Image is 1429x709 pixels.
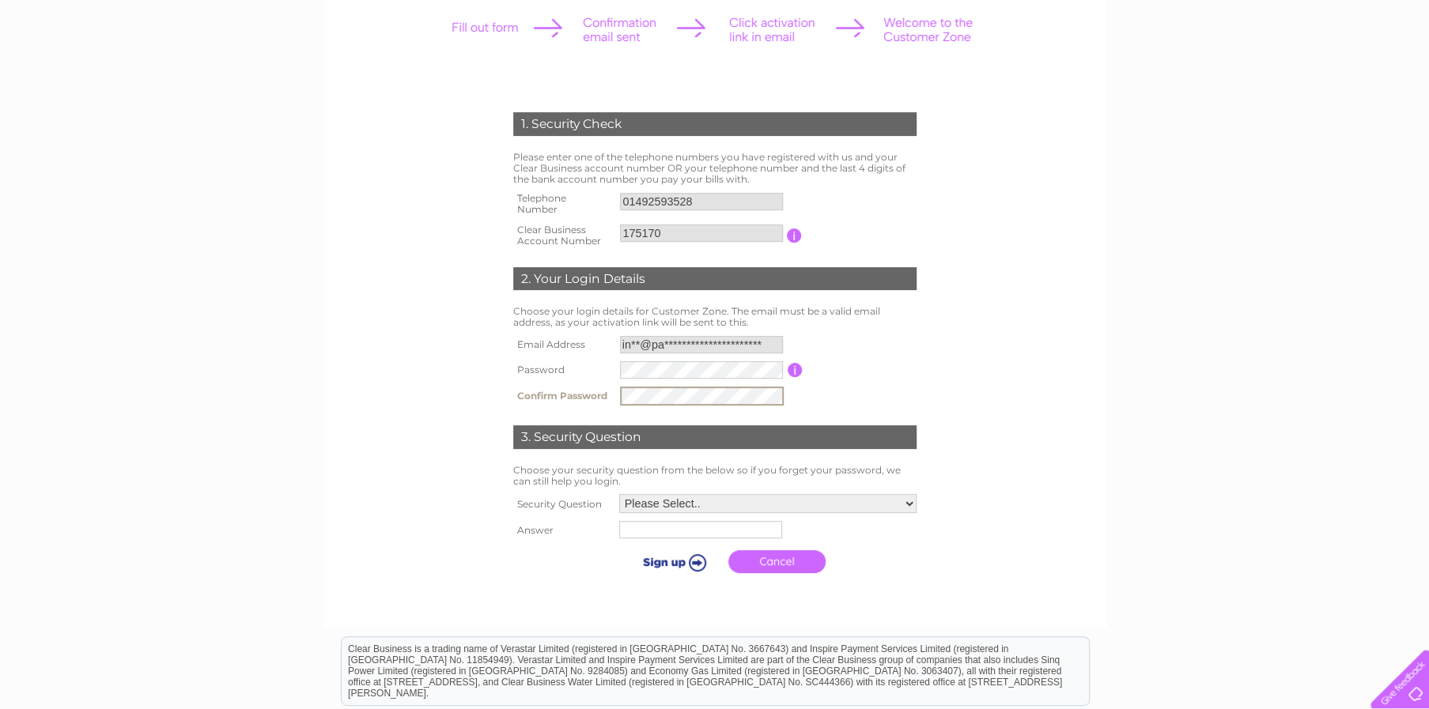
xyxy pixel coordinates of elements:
[1131,8,1240,28] a: 0333 014 3131
[509,332,616,357] th: Email Address
[509,383,616,409] th: Confirm Password
[787,228,802,243] input: Information
[1348,67,1371,79] a: Blog
[509,517,615,542] th: Answer
[1247,67,1282,79] a: Energy
[513,267,917,291] div: 2. Your Login Details
[788,363,803,377] input: Information
[509,148,921,188] td: Please enter one of the telephone numbers you have registered with us and your Clear Business acc...
[509,490,615,517] th: Security Question
[1291,67,1339,79] a: Telecoms
[728,550,826,573] a: Cancel
[50,41,130,89] img: logo.png
[509,357,616,383] th: Password
[623,551,720,573] input: Submit
[509,461,921,491] td: Choose your security question from the below so if you forget your password, we can still help yo...
[1208,67,1238,79] a: Water
[509,220,617,251] th: Clear Business Account Number
[513,112,917,136] div: 1. Security Check
[342,9,1089,77] div: Clear Business is a trading name of Verastar Limited (registered in [GEOGRAPHIC_DATA] No. 3667643...
[509,302,921,332] td: Choose your login details for Customer Zone. The email must be a valid email address, as your act...
[1381,67,1420,79] a: Contact
[509,188,617,220] th: Telephone Number
[513,425,917,449] div: 3. Security Question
